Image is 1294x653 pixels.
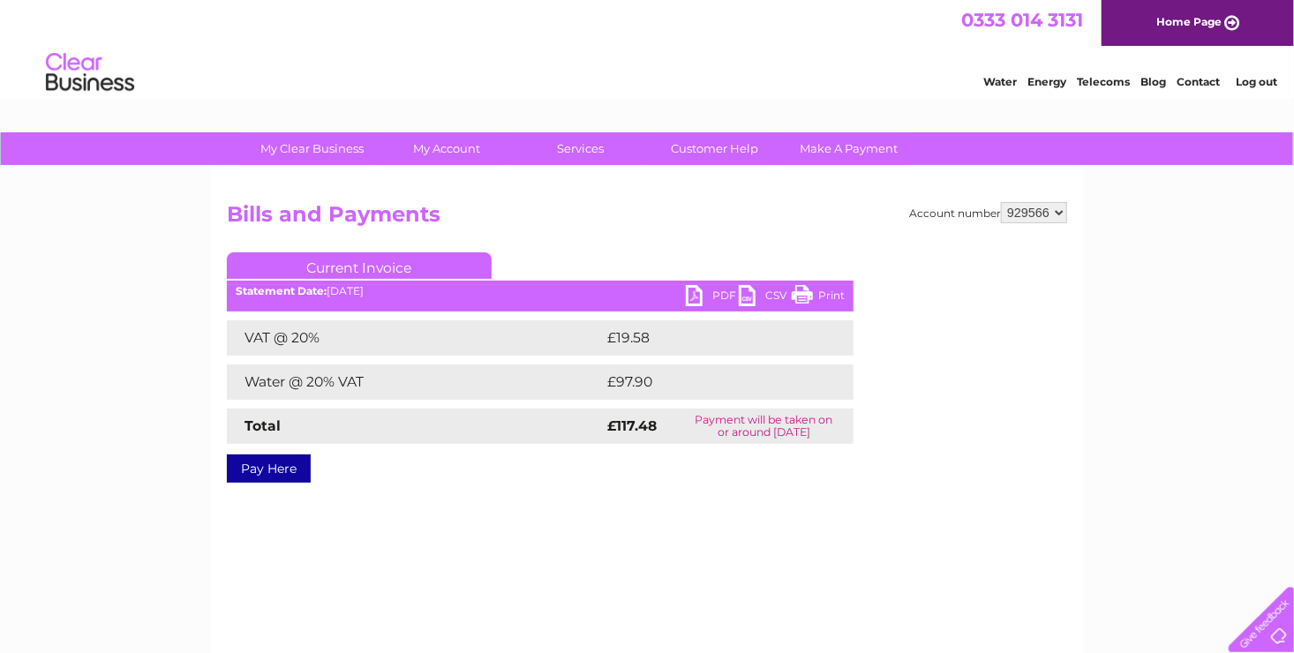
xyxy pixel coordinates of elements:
[374,132,520,165] a: My Account
[603,320,816,356] td: £19.58
[1140,75,1166,88] a: Blog
[607,417,657,434] strong: £117.48
[1177,75,1220,88] a: Contact
[1236,75,1277,88] a: Log out
[227,454,311,483] a: Pay Here
[686,285,739,311] a: PDF
[674,409,854,444] td: Payment will be taken on or around [DATE]
[236,284,327,297] b: Statement Date:
[739,285,792,311] a: CSV
[227,252,492,279] a: Current Invoice
[983,75,1017,88] a: Water
[603,364,818,400] td: £97.90
[45,46,135,100] img: logo.png
[1027,75,1066,88] a: Energy
[240,132,386,165] a: My Clear Business
[231,10,1065,86] div: Clear Business is a trading name of Verastar Limited (registered in [GEOGRAPHIC_DATA] No. 3667643...
[961,9,1083,31] a: 0333 014 3131
[227,285,854,297] div: [DATE]
[245,417,281,434] strong: Total
[227,364,603,400] td: Water @ 20% VAT
[508,132,654,165] a: Services
[227,320,603,356] td: VAT @ 20%
[227,202,1067,236] h2: Bills and Payments
[777,132,922,165] a: Make A Payment
[792,285,845,311] a: Print
[1077,75,1130,88] a: Telecoms
[643,132,788,165] a: Customer Help
[909,202,1067,223] div: Account number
